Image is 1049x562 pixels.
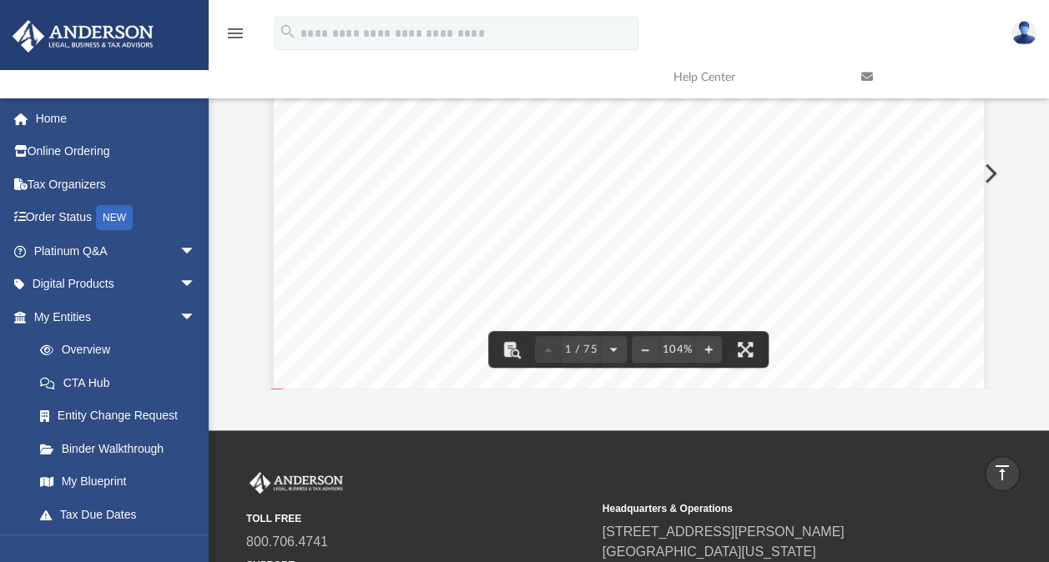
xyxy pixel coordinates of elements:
span: [PERSON_NAME] [374,228,489,243]
a: Help Center [661,44,849,110]
button: Next File [971,150,1007,197]
a: Digital Productsarrow_drop_down [12,268,221,301]
a: vertical_align_top [985,456,1020,491]
span: Congratulations! [374,354,467,369]
span: arrow_drop_down [179,300,213,334]
small: Headquarters & Operations [603,501,947,516]
a: Home [12,102,221,135]
span: [STREET_ADDRESS] [374,244,506,258]
a: menu [225,32,245,43]
span: Your Nonprofit Corporation has been filed with the State of [US_STATE]. [477,354,909,369]
a: Overview [23,334,221,367]
button: Next page [600,331,627,368]
span: 1 / 75 [562,344,601,355]
a: Platinum Q&Aarrow_drop_down [12,234,221,268]
i: menu [225,23,245,43]
img: User Pic [1011,21,1036,45]
a: My Blueprint [23,465,213,499]
span: Dear [PERSON_NAME]: [374,325,520,339]
span: Tristal's Loving Home [457,293,591,307]
span: [DATE] [374,181,419,195]
i: vertical_align_top [992,463,1012,483]
img: Anderson Advisors Platinum Portal [246,472,346,494]
div: Current zoom level [658,344,695,355]
a: Online Ordering [12,135,221,168]
button: Zoom in [695,331,722,368]
a: CTA Hub [23,366,221,399]
span: This binder is the physical embodiment of that Nonprofit Corporation. The goal of this letter [374,371,900,385]
a: Tax Organizers [12,168,221,201]
span: arrow_drop_down [179,268,213,302]
button: Enter fullscreen [727,331,764,368]
button: Toggle findbar [494,331,531,368]
a: [GEOGRAPHIC_DATA][US_STATE] [603,544,816,559]
a: [STREET_ADDRESS][PERSON_NAME] [603,524,845,539]
span: is to help you understand the contents of this binder and to help you to get your Nonprofit [374,387,900,401]
span: Re: [416,293,435,307]
a: 800.706.4741 [246,534,328,549]
span: arrow_drop_down [179,234,213,268]
a: Entity Change Request [23,399,221,433]
button: 1 / 75 [562,331,601,368]
a: Tax Due Dates [23,498,221,531]
a: Order StatusNEW [12,201,221,235]
div: NEW [96,205,133,230]
img: Anderson Advisors Platinum Portal [8,20,159,53]
a: Binder Walkthrough [23,432,221,465]
small: TOLL FREE [246,511,591,526]
button: Zoom out [632,331,658,368]
i: search [279,23,297,41]
a: My Entitiesarrow_drop_down [12,300,221,334]
span: [GEOGRAPHIC_DATA], [US_STATE][GEOGRAPHIC_DATA] [374,261,742,275]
